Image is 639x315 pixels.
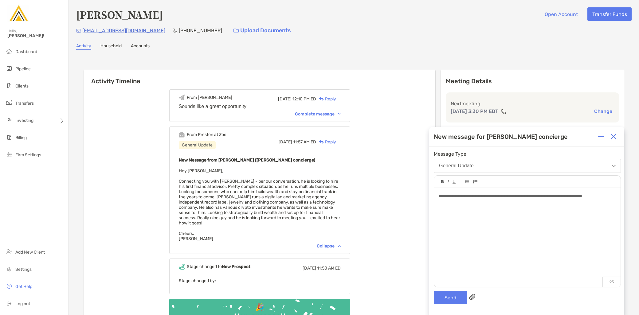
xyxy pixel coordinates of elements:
[473,180,477,184] img: Editor control icon
[434,133,568,140] div: New message for [PERSON_NAME] concierge
[15,66,31,72] span: Pipeline
[6,99,13,107] img: transfers icon
[295,111,341,117] div: Complete message
[76,43,91,50] a: Activity
[448,180,449,183] img: Editor control icon
[6,282,13,290] img: get-help icon
[319,140,324,144] img: Reply icon
[453,180,456,184] img: Editor control icon
[187,264,250,269] div: Stage changed to
[540,7,582,21] button: Open Account
[316,139,336,145] div: Reply
[610,134,617,140] img: Close
[278,96,292,102] span: [DATE]
[15,267,32,272] span: Settings
[434,159,621,173] button: General Update
[179,264,185,270] img: Event icon
[187,132,226,137] div: From Preston at Zoe
[469,294,475,300] img: paperclip attachments
[441,180,444,183] img: Editor control icon
[179,277,341,285] p: Stage changed by:
[6,265,13,273] img: settings icon
[6,151,13,158] img: firm-settings icon
[233,29,239,33] img: button icon
[446,77,619,85] p: Meeting Details
[15,118,33,123] span: Investing
[253,303,267,312] div: 🎉
[592,108,614,115] button: Change
[303,266,316,271] span: [DATE]
[173,28,178,33] img: Phone Icon
[319,97,324,101] img: Reply icon
[602,277,621,287] p: 93
[179,95,185,100] img: Event icon
[612,165,616,167] img: Open dropdown arrow
[6,248,13,255] img: add_new_client icon
[338,113,341,115] img: Chevron icon
[317,266,341,271] span: 11:50 AM ED
[293,139,316,145] span: 11:57 AM ED
[451,100,614,107] p: Next meeting
[15,101,34,106] span: Transfers
[501,109,506,114] img: communication type
[15,250,45,255] span: Add New Client
[229,24,295,37] a: Upload Documents
[222,264,250,269] b: New Prospect
[179,157,315,163] b: New Message from [PERSON_NAME] ([PERSON_NAME] concierge)
[100,43,122,50] a: Household
[179,132,185,138] img: Event icon
[6,300,13,307] img: logout icon
[439,163,474,169] div: General Update
[15,84,29,89] span: Clients
[7,33,65,38] span: [PERSON_NAME]!
[6,116,13,124] img: investing icon
[131,43,150,50] a: Accounts
[451,107,498,115] p: [DATE] 3:30 PM EDT
[15,284,32,289] span: Get Help
[15,49,37,54] span: Dashboard
[15,135,27,140] span: Billing
[292,96,316,102] span: 12:10 PM ED
[76,29,81,33] img: Email Icon
[179,104,341,109] div: Sounds like a great opportunity!
[434,151,621,157] span: Message Type
[187,95,232,100] div: From [PERSON_NAME]
[316,96,336,102] div: Reply
[6,82,13,89] img: clients icon
[82,27,165,34] p: [EMAIL_ADDRESS][DOMAIN_NAME]
[317,243,341,249] div: Collapse
[6,48,13,55] img: dashboard icon
[179,141,216,149] div: General Update
[179,168,340,241] span: Hey [PERSON_NAME], Connecting you with [PERSON_NAME] - per our conversation, he is looking to hir...
[15,301,30,306] span: Log out
[15,152,41,157] span: Firm Settings
[434,291,467,304] button: Send
[76,7,163,21] h4: [PERSON_NAME]
[587,7,632,21] button: Transfer Funds
[598,134,604,140] img: Expand or collapse
[279,139,292,145] span: [DATE]
[6,134,13,141] img: billing icon
[7,2,29,25] img: Zoe Logo
[338,245,341,247] img: Chevron icon
[179,27,222,34] p: [PHONE_NUMBER]
[6,65,13,72] img: pipeline icon
[84,70,435,85] h6: Activity Timeline
[465,180,469,183] img: Editor control icon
